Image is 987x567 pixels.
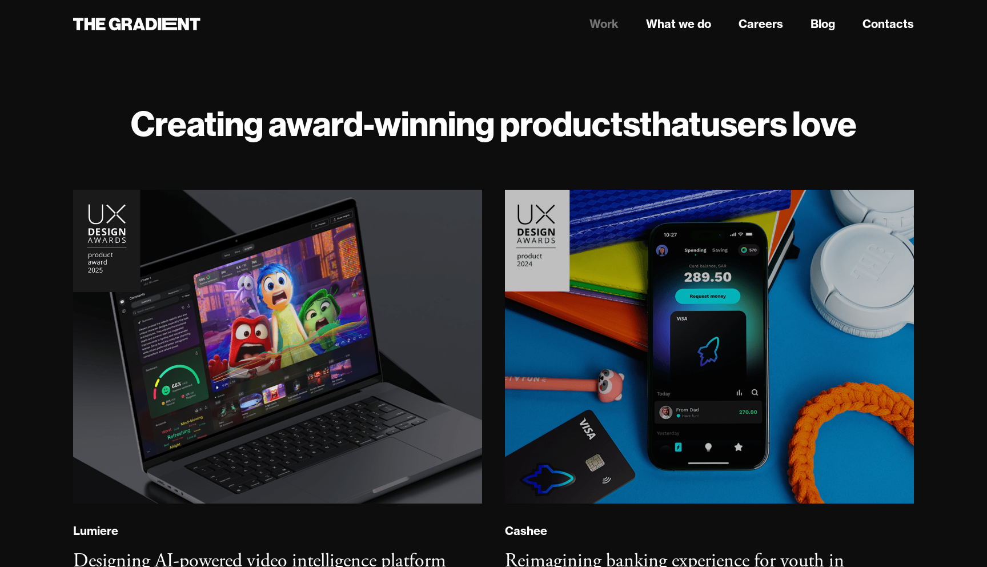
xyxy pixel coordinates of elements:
[73,524,118,538] div: Lumiere
[640,102,701,145] strong: that
[505,524,547,538] div: Cashee
[739,15,783,33] a: Careers
[811,15,835,33] a: Blog
[73,103,914,144] h1: Creating award-winning products users love
[646,15,711,33] a: What we do
[589,15,619,33] a: Work
[862,15,914,33] a: Contacts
